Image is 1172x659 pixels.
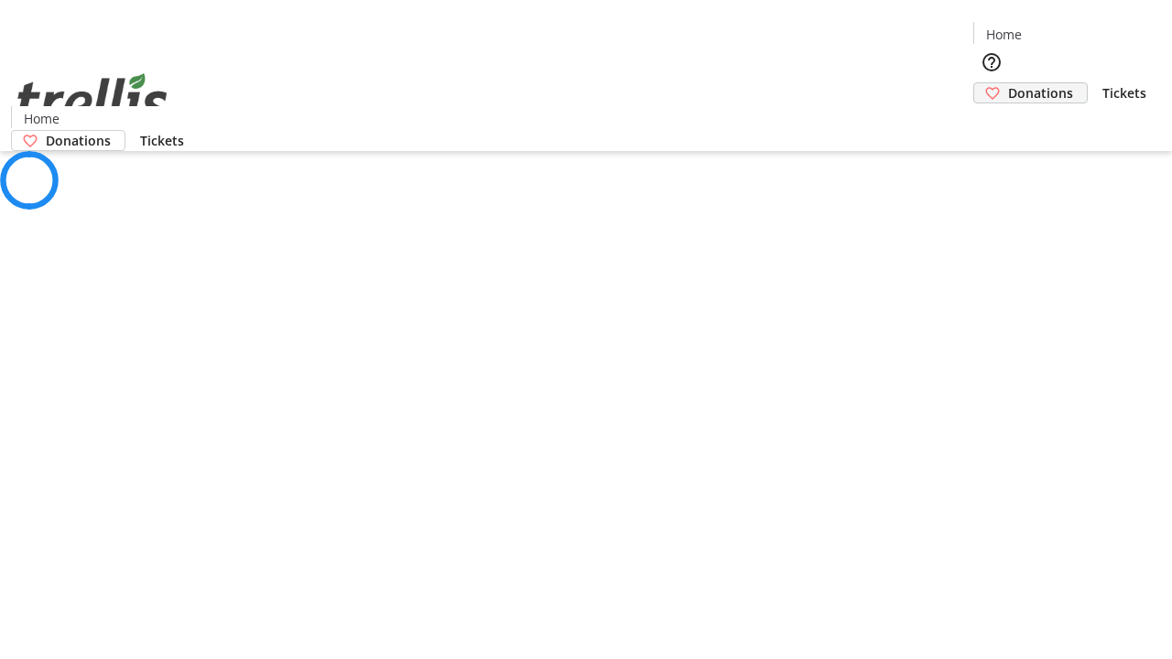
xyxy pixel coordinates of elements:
[11,130,125,151] a: Donations
[974,25,1033,44] a: Home
[1102,83,1146,103] span: Tickets
[973,44,1010,81] button: Help
[973,103,1010,140] button: Cart
[986,25,1022,44] span: Home
[1088,83,1161,103] a: Tickets
[1008,83,1073,103] span: Donations
[12,109,71,128] a: Home
[11,53,174,145] img: Orient E2E Organization vjlQ4Jt33u's Logo
[125,131,199,150] a: Tickets
[140,131,184,150] span: Tickets
[973,82,1088,103] a: Donations
[24,109,60,128] span: Home
[46,131,111,150] span: Donations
